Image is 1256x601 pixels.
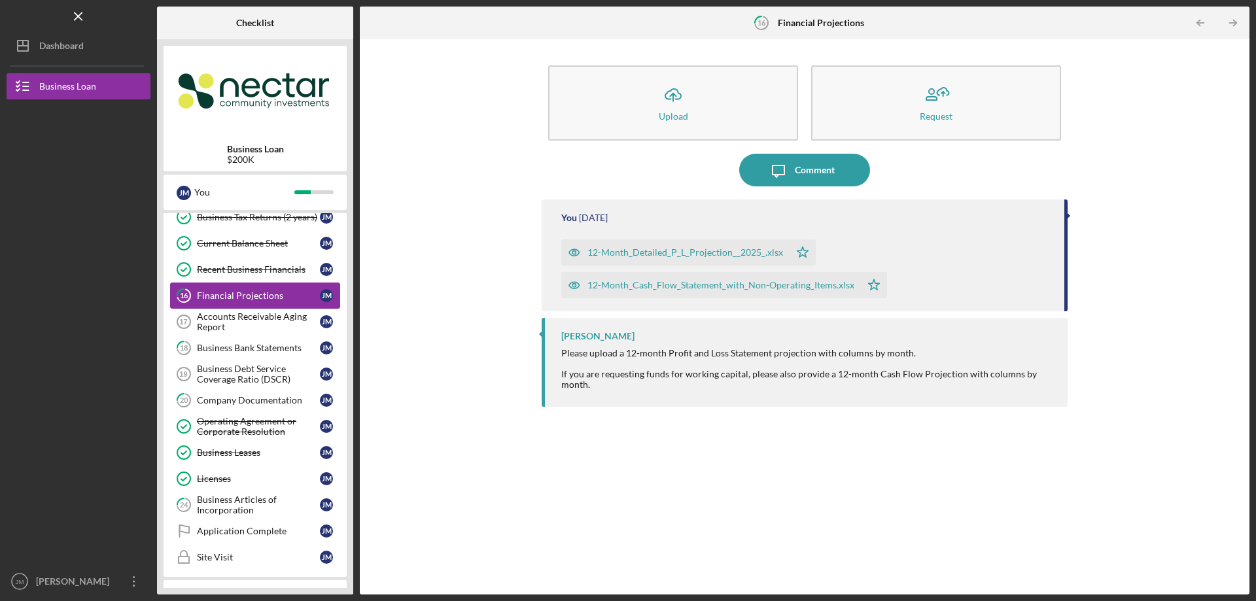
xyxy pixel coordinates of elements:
div: Upload [659,111,688,121]
a: Operating Agreement or Corporate ResolutionJM [170,413,340,439]
div: Comment [795,154,835,186]
div: [PERSON_NAME] [33,568,118,598]
a: 20Company DocumentationJM [170,387,340,413]
div: Business Bank Statements [197,343,320,353]
div: J M [320,394,333,407]
a: Current Balance SheetJM [170,230,340,256]
div: Financial Projections [197,290,320,301]
button: Comment [739,154,870,186]
div: J M [320,211,333,224]
button: Business Loan [7,73,150,99]
div: Dashboard [39,33,84,62]
a: 16Financial ProjectionsJM [170,283,340,309]
tspan: 18 [180,344,188,352]
div: You [561,213,577,223]
div: J M [320,498,333,511]
div: Recent Business Financials [197,264,320,275]
tspan: 17 [179,318,187,326]
div: You [194,181,294,203]
div: Application Complete [197,526,320,536]
tspan: 16 [180,292,188,300]
button: 12-Month_Cash_Flow_Statement_with_Non-Operating_Items.xlsx [561,272,887,298]
tspan: 24 [180,501,188,509]
div: 12-Month_Cash_Flow_Statement_with_Non-Operating_Items.xlsx [587,280,854,290]
div: J M [320,524,333,538]
button: Upload [548,65,798,141]
b: Business Loan [227,144,284,154]
a: 24Business Articles of IncorporationJM [170,492,340,518]
a: Business LeasesJM [170,439,340,466]
div: J M [177,186,191,200]
div: If you are requesting funds for working capital, please also provide a 12-month Cash Flow Project... [561,369,1055,390]
a: 19Business Debt Service Coverage Ratio (DSCR)JM [170,361,340,387]
div: $200K [227,154,284,165]
a: Recent Business FinancialsJM [170,256,340,283]
div: Site Visit [197,552,320,562]
a: 17Accounts Receivable Aging ReportJM [170,309,340,335]
text: JM [16,578,24,585]
div: J M [320,341,333,354]
b: Checklist [236,18,274,28]
div: J M [320,472,333,485]
div: Business Articles of Incorporation [197,494,320,515]
div: [PERSON_NAME] [561,331,635,341]
div: J M [320,315,333,328]
button: Dashboard [7,33,150,59]
tspan: 19 [179,370,187,378]
button: JM[PERSON_NAME] [7,568,150,594]
tspan: 16 [757,18,765,27]
button: Request [811,65,1061,141]
div: Business Leases [197,447,320,458]
div: J M [320,420,333,433]
div: Operating Agreement or Corporate Resolution [197,416,320,437]
div: J M [320,237,333,250]
a: Business Tax Returns (2 years)JM [170,204,340,230]
div: Current Balance Sheet [197,238,320,249]
div: J M [320,289,333,302]
div: J M [320,551,333,564]
div: J M [320,446,333,459]
div: 12-Month_Detailed_P_L_Projection__2025_.xlsx [587,247,783,258]
div: J M [320,263,333,276]
a: Application CompleteJM [170,518,340,544]
div: Business Debt Service Coverage Ratio (DSCR) [197,364,320,385]
div: Company Documentation [197,395,320,405]
tspan: 20 [180,396,188,405]
time: 2025-05-19 21:38 [579,213,608,223]
button: 12-Month_Detailed_P_L_Projection__2025_.xlsx [561,239,816,266]
a: 18Business Bank StatementsJM [170,335,340,361]
div: J M [320,368,333,381]
div: Licenses [197,473,320,484]
div: Accounts Receivable Aging Report [197,311,320,332]
img: Product logo [164,52,347,131]
div: Request [920,111,952,121]
b: Financial Projections [778,18,864,28]
a: Site VisitJM [170,544,340,570]
div: Business Tax Returns (2 years) [197,212,320,222]
div: Business Loan [39,73,96,103]
div: Please upload a 12-month Profit and Loss Statement projection with columns by month. [561,348,1055,358]
a: LicensesJM [170,466,340,492]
